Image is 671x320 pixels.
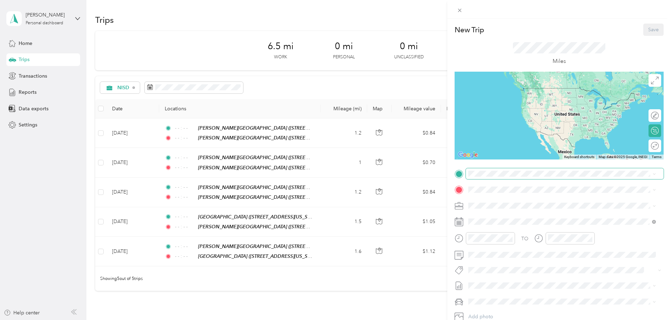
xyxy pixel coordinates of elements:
img: Google [456,150,480,159]
iframe: Everlance-gr Chat Button Frame [632,281,671,320]
a: Open this area in Google Maps (opens a new window) [456,150,480,159]
div: TO [521,235,528,242]
span: Map data ©2025 Google, INEGI [599,155,647,159]
button: Keyboard shortcuts [564,155,594,159]
p: New Trip [455,25,484,35]
p: Miles [553,57,566,66]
